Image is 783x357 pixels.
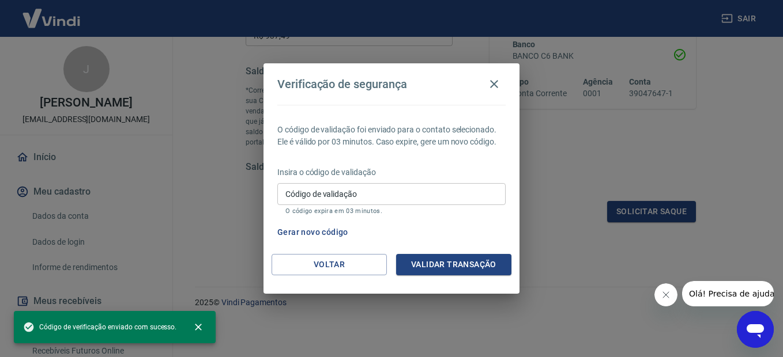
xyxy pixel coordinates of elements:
p: O código de validação foi enviado para o contato selecionado. Ele é válido por 03 minutos. Caso e... [277,124,506,148]
p: Insira o código de validação [277,166,506,178]
p: O código expira em 03 minutos. [285,207,498,215]
iframe: Mensagem da empresa [682,281,774,306]
h4: Verificação de segurança [277,77,407,91]
button: close [186,314,211,340]
span: Olá! Precisa de ajuda? [7,8,97,17]
iframe: Fechar mensagem [654,283,677,306]
button: Validar transação [396,254,511,275]
span: Código de verificação enviado com sucesso. [23,321,176,333]
button: Voltar [272,254,387,275]
button: Gerar novo código [273,222,353,243]
iframe: Botão para abrir a janela de mensagens [737,311,774,348]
